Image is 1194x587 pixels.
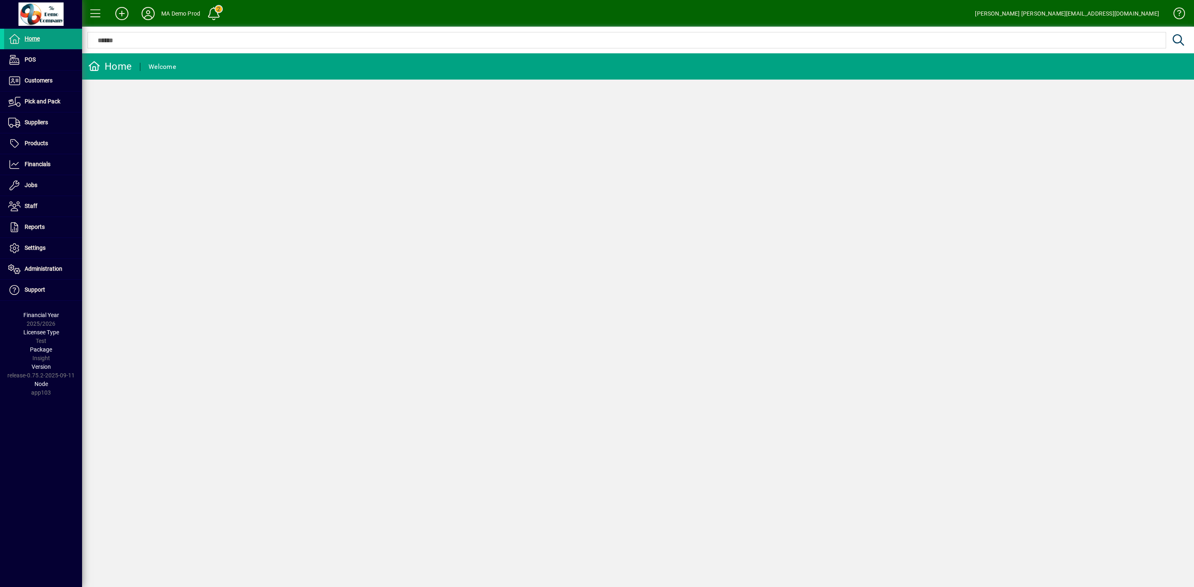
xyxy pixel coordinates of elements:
div: Home [88,60,132,73]
span: Reports [25,224,45,230]
span: POS [25,56,36,63]
span: Financial Year [23,312,59,318]
a: Financials [4,154,82,175]
span: Settings [25,244,46,251]
span: Support [25,286,45,293]
span: Package [30,346,52,353]
div: MA Demo Prod [161,7,200,20]
span: Staff [25,203,37,209]
a: Products [4,133,82,154]
a: Suppliers [4,112,82,133]
span: Products [25,140,48,146]
a: Customers [4,71,82,91]
a: Jobs [4,175,82,196]
a: Support [4,280,82,300]
span: Version [32,363,51,370]
span: Suppliers [25,119,48,126]
button: Profile [135,6,161,21]
span: Customers [25,77,53,84]
div: Welcome [149,60,176,73]
button: Add [109,6,135,21]
a: POS [4,50,82,70]
span: Jobs [25,182,37,188]
a: Settings [4,238,82,258]
a: Pick and Pack [4,91,82,112]
span: Pick and Pack [25,98,60,105]
span: Home [25,35,40,42]
span: Licensee Type [23,329,59,336]
a: Administration [4,259,82,279]
span: Financials [25,161,50,167]
a: Staff [4,196,82,217]
div: [PERSON_NAME] [PERSON_NAME][EMAIL_ADDRESS][DOMAIN_NAME] [975,7,1159,20]
a: Knowledge Base [1167,2,1184,28]
span: Administration [25,265,62,272]
span: Node [34,381,48,387]
a: Reports [4,217,82,238]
